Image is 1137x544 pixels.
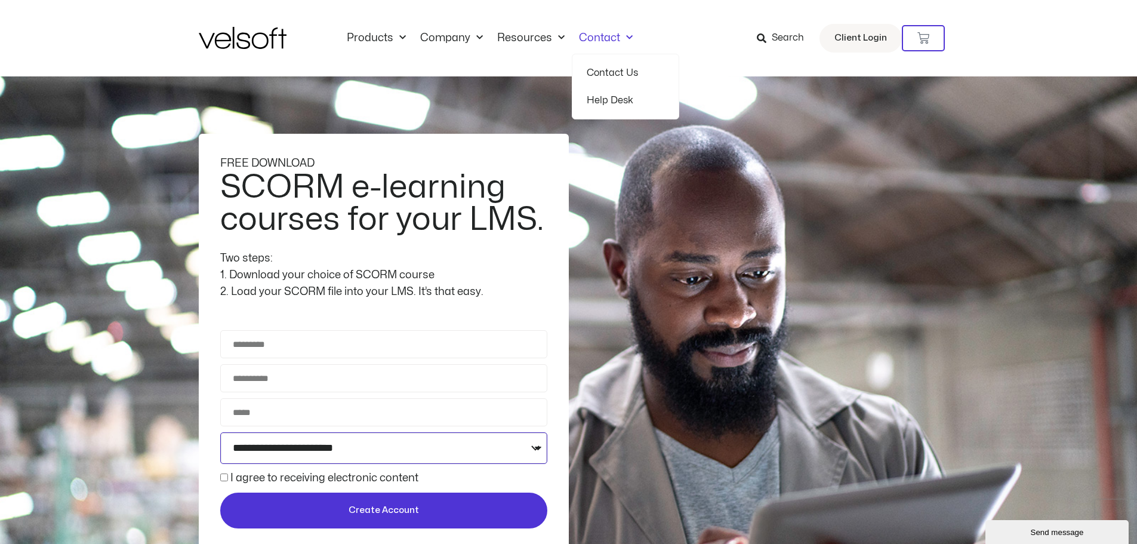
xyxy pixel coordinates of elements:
[834,30,887,46] span: Client Login
[349,503,419,518] span: Create Account
[757,28,812,48] a: Search
[220,267,547,284] div: 1. Download your choice of SCORM course
[413,32,490,45] a: CompanyMenu Toggle
[220,493,547,528] button: Create Account
[985,518,1131,544] iframe: chat widget
[230,473,418,483] label: I agree to receiving electronic content
[340,32,413,45] a: ProductsMenu Toggle
[490,32,572,45] a: ResourcesMenu Toggle
[199,27,286,49] img: Velsoft Training Materials
[220,250,547,267] div: Two steps:
[220,155,547,172] div: FREE DOWNLOAD
[587,87,664,114] a: Help Desk
[772,30,804,46] span: Search
[220,171,544,236] h2: SCORM e-learning courses for your LMS.
[220,284,547,300] div: 2. Load your SCORM file into your LMS. It’s that easy.
[340,32,640,45] nav: Menu
[572,32,640,45] a: ContactMenu Toggle
[587,59,664,87] a: Contact Us
[819,24,902,53] a: Client Login
[572,54,679,119] ul: ContactMenu Toggle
